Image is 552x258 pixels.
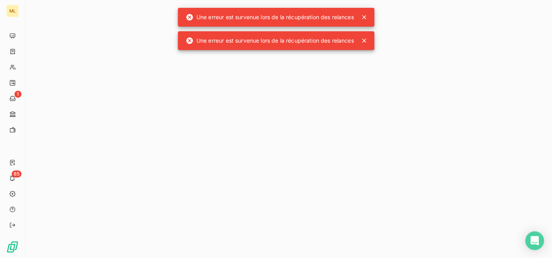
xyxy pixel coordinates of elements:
div: Une erreur est survenue lors de la récupération des relances [186,34,354,48]
div: Open Intercom Messenger [525,231,544,250]
span: 1 [14,91,21,98]
div: Une erreur est survenue lors de la récupération des relances [186,10,354,24]
div: ML [6,5,19,17]
img: Logo LeanPay [6,241,19,253]
span: 85 [12,170,21,177]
